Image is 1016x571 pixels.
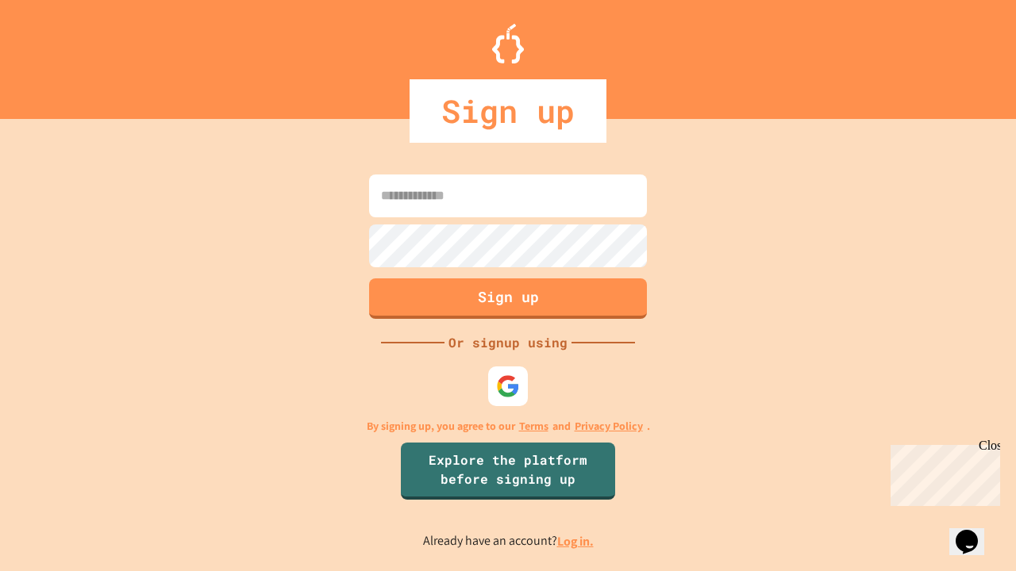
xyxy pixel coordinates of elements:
[6,6,110,101] div: Chat with us now!Close
[369,278,647,319] button: Sign up
[444,333,571,352] div: Or signup using
[367,418,650,435] p: By signing up, you agree to our and .
[949,508,1000,555] iframe: chat widget
[423,531,594,551] p: Already have an account?
[557,533,594,550] a: Log in.
[519,418,548,435] a: Terms
[401,443,615,500] a: Explore the platform before signing up
[575,418,643,435] a: Privacy Policy
[492,24,524,63] img: Logo.svg
[884,439,1000,506] iframe: chat widget
[496,374,520,398] img: google-icon.svg
[410,79,606,143] div: Sign up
